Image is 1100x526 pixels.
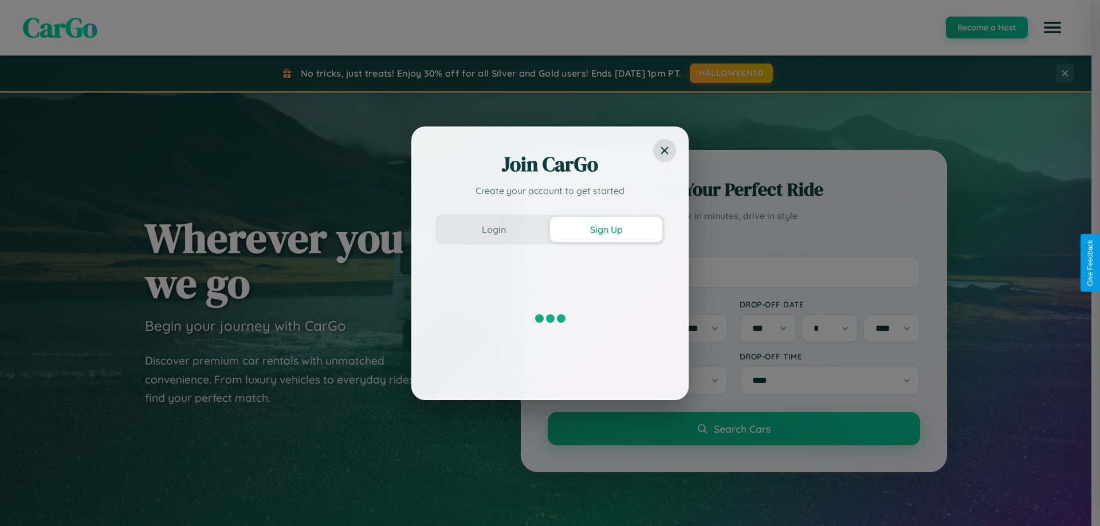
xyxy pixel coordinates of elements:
iframe: Intercom live chat [11,487,39,515]
h2: Join CarGo [435,151,665,178]
button: Login [438,217,550,242]
div: Give Feedback [1086,240,1094,286]
button: Sign Up [550,217,662,242]
p: Create your account to get started [435,184,665,197]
